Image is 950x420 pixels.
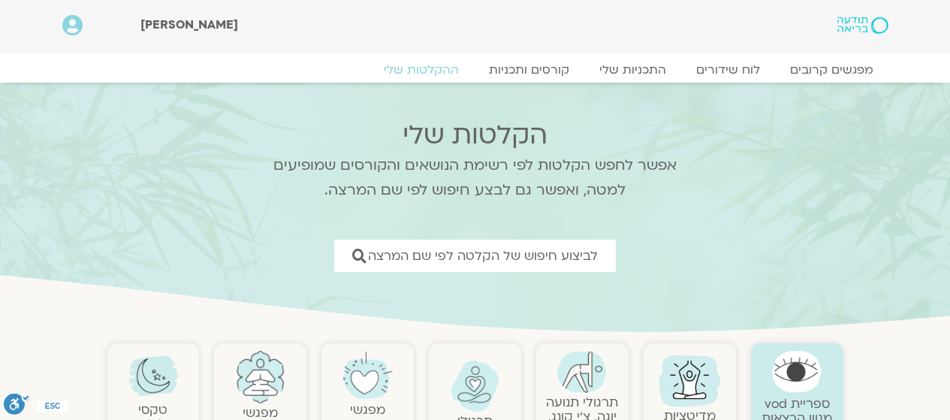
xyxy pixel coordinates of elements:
[334,240,616,272] a: לביצוע חיפוש של הקלטה לפי שם המרצה
[254,120,697,150] h2: הקלטות שלי
[369,62,474,77] a: ההקלטות שלי
[254,153,697,203] p: אפשר לחפש הקלטות לפי רשימת הנושאים והקורסים שמופיעים למטה, ואפשר גם לבצע חיפוש לפי שם המרצה.
[474,62,584,77] a: קורסים ותכניות
[140,17,238,33] span: [PERSON_NAME]
[775,62,888,77] a: מפגשים קרובים
[681,62,775,77] a: לוח שידורים
[368,249,598,263] span: לביצוע חיפוש של הקלטה לפי שם המרצה
[584,62,681,77] a: התכניות שלי
[62,62,888,77] nav: Menu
